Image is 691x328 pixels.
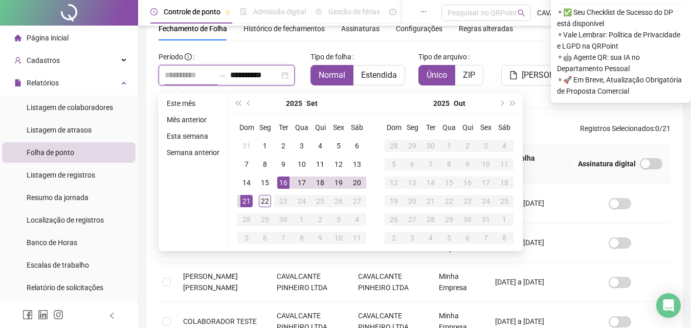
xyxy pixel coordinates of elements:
td: Minha Empresa [431,263,486,302]
div: 3 [296,140,308,152]
span: Gestão de férias [328,8,380,16]
th: Sáb [348,118,366,137]
span: ⚬ 🤖 Agente QR: sua IA no Departamento Pessoal [557,52,685,74]
div: 25 [314,195,326,207]
td: 2025-09-12 [329,155,348,173]
span: ⚬ ✅ Seu Checklist de Sucesso do DP está disponível [557,7,685,29]
td: 2025-10-23 [458,192,477,210]
span: COLABORADOR TESTE [183,317,257,325]
td: 2025-09-25 [311,192,329,210]
td: 2025-09-29 [256,210,274,229]
td: 2025-10-27 [403,210,421,229]
td: 2025-09-30 [274,210,293,229]
div: 21 [425,195,437,207]
span: pushpin [225,9,231,15]
span: facebook [23,310,33,320]
div: 28 [425,213,437,226]
div: 7 [277,232,289,244]
td: 2025-10-16 [458,173,477,192]
div: 7 [240,158,253,170]
div: 4 [351,213,363,226]
div: 15 [443,177,455,189]
div: 12 [388,177,400,189]
td: 2025-09-07 [237,155,256,173]
span: Página inicial [27,34,69,42]
span: Resumo da jornada [27,193,88,202]
td: 2025-09-26 [329,192,348,210]
th: Ter [274,118,293,137]
div: 1 [296,213,308,226]
td: 2025-10-06 [403,155,421,173]
div: 25 [498,195,510,207]
div: 18 [314,177,326,189]
th: Dom [237,118,256,137]
span: Controle de ponto [164,8,220,16]
td: 2025-10-26 [385,210,403,229]
div: 24 [480,195,492,207]
div: 29 [443,213,455,226]
td: 2025-10-03 [477,137,495,155]
div: 20 [406,195,418,207]
div: 16 [461,177,474,189]
div: 17 [296,177,308,189]
span: Listagem de colaboradores [27,103,113,112]
button: [PERSON_NAME] [501,65,591,85]
div: 8 [296,232,308,244]
th: Ter [421,118,440,137]
span: info-circle [185,53,192,60]
td: 2025-09-29 [403,137,421,155]
li: Este mês [163,97,224,110]
li: Semana anterior [163,146,224,159]
td: 2025-10-05 [237,229,256,247]
td: 2025-09-01 [256,137,274,155]
div: 10 [480,158,492,170]
td: 2025-09-19 [329,173,348,192]
div: 31 [240,140,253,152]
span: Registros Selecionados [580,124,654,133]
div: 2 [388,232,400,244]
div: 14 [425,177,437,189]
td: 2025-09-04 [311,137,329,155]
td: 2025-10-17 [477,173,495,192]
td: 2025-09-05 [329,137,348,155]
td: 2025-10-29 [440,210,458,229]
td: 2025-09-16 [274,173,293,192]
td: 2025-09-27 [348,192,366,210]
td: 2025-10-09 [458,155,477,173]
button: super-prev-year [232,93,243,114]
td: 2025-10-13 [403,173,421,192]
span: Admissão digital [253,8,306,16]
div: 24 [296,195,308,207]
th: Sáb [495,118,514,137]
td: 2025-09-23 [274,192,293,210]
span: Único [427,70,447,80]
td: 2025-10-11 [495,155,514,173]
div: 28 [388,140,400,152]
td: 2025-10-14 [421,173,440,192]
td: 2025-10-02 [458,137,477,155]
div: 6 [406,158,418,170]
td: 2025-08-31 [237,137,256,155]
td: 2025-10-08 [440,155,458,173]
div: 30 [425,140,437,152]
td: 2025-09-14 [237,173,256,192]
th: Sex [477,118,495,137]
div: 13 [351,158,363,170]
td: 2025-10-10 [329,229,348,247]
div: 1 [443,140,455,152]
td: 2025-11-08 [495,229,514,247]
span: left [108,312,116,319]
td: 2025-09-28 [237,210,256,229]
td: 2025-10-30 [458,210,477,229]
div: 2 [461,140,474,152]
button: super-next-year [507,93,519,114]
span: ⚬ 🚀 Em Breve, Atualização Obrigatória de Proposta Comercial [557,74,685,97]
div: 11 [314,158,326,170]
div: 29 [406,140,418,152]
td: 2025-09-21 [237,192,256,210]
td: 2025-10-19 [385,192,403,210]
div: 3 [480,140,492,152]
td: 2025-10-20 [403,192,421,210]
span: Folha de ponto [27,148,74,157]
div: 22 [443,195,455,207]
